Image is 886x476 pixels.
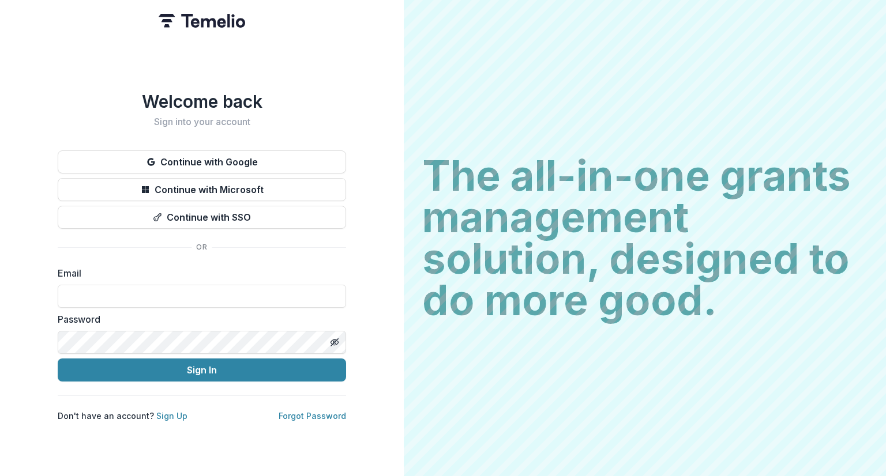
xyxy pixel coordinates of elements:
button: Continue with SSO [58,206,346,229]
button: Toggle password visibility [325,333,344,352]
img: Temelio [159,14,245,28]
p: Don't have an account? [58,410,187,422]
label: Password [58,312,339,326]
label: Email [58,266,339,280]
button: Continue with Google [58,150,346,173]
h2: Sign into your account [58,116,346,127]
a: Forgot Password [279,411,346,421]
button: Sign In [58,358,346,381]
button: Continue with Microsoft [58,178,346,201]
a: Sign Up [156,411,187,421]
h1: Welcome back [58,91,346,112]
